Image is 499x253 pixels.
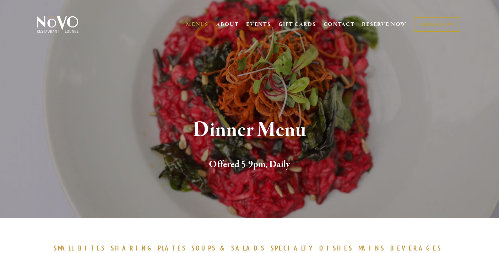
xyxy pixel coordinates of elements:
[111,244,154,252] span: SHARING
[54,244,75,252] span: SMALL
[48,119,451,142] h1: Dinner Menu
[278,18,316,31] a: GIFT CARDS
[158,244,186,252] span: PLATES
[78,244,105,252] span: BITES
[324,18,355,31] a: CONTACT
[271,244,357,252] a: SPECIALTYDISHES
[191,244,216,252] span: SOUPS
[54,244,109,252] a: SMALLBITES
[358,244,389,252] a: MAINS
[246,21,271,28] a: EVENTS
[319,244,353,252] span: DISHES
[36,16,80,33] img: Novo Restaurant &amp; Lounge
[191,244,269,252] a: SOUPS&SALADS
[358,244,385,252] span: MAINS
[216,21,239,28] a: ABOUT
[390,244,442,252] span: BEVERAGES
[186,21,208,28] a: MENUS
[48,157,451,172] h2: Offered 5-9pm, Daily
[111,244,190,252] a: SHARINGPLATES
[271,244,316,252] span: SPECIALTY
[414,17,460,32] a: ORDER NOW
[231,244,265,252] span: SALADS
[362,18,407,31] a: RESERVE NOW
[390,244,446,252] a: BEVERAGES
[220,244,228,252] span: &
